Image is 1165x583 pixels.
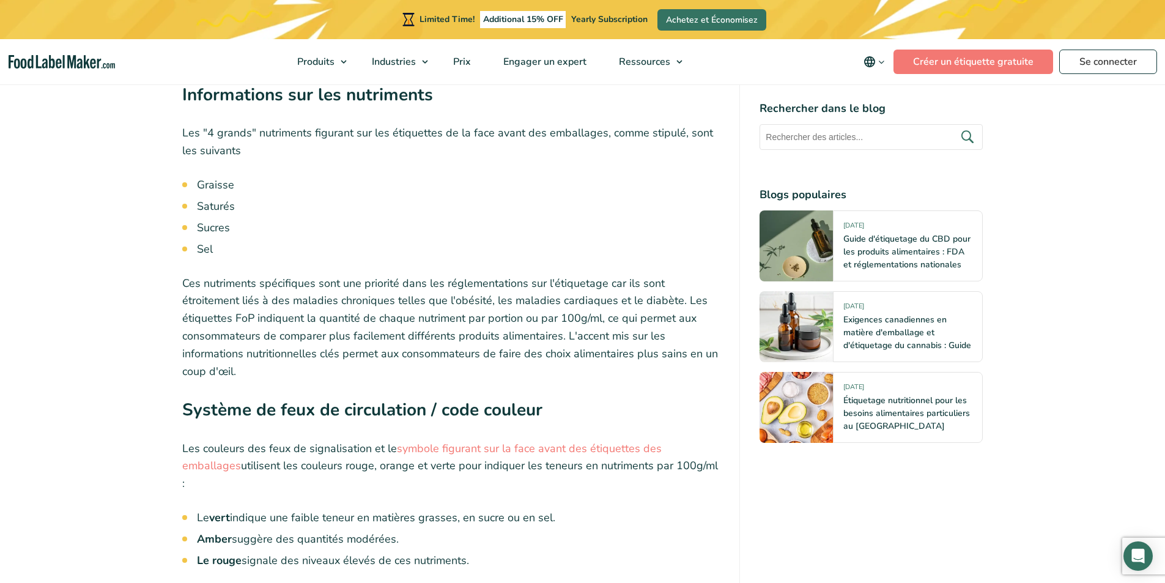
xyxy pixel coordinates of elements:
[197,198,720,215] li: Saturés
[843,382,864,396] span: [DATE]
[182,275,720,381] p: Ces nutriments spécifiques sont une priorité dans les réglementations sur l'étiquetage car ils so...
[449,55,472,69] span: Prix
[197,241,720,258] li: Sel
[182,124,720,160] p: Les "4 grands" nutriments figurant sur les étiquettes de la face avant des emballages, comme stip...
[843,314,971,351] a: Exigences canadiennes en matière d'emballage et d'étiquetage du cannabis : Guide
[197,531,720,548] li: suggère des quantités modérées.
[843,302,864,316] span: [DATE]
[760,187,983,203] h4: Blogs populaires
[209,510,230,525] strong: vert
[760,100,983,117] h4: Rechercher dans le blog
[657,9,766,31] a: Achetez et Économisez
[1059,50,1157,74] a: Se connecter
[843,221,864,235] span: [DATE]
[281,39,353,84] a: Produits
[182,441,662,473] a: symbole figurant sur la face avant des étiquettes des emballages
[197,177,720,193] li: Graisse
[487,39,600,84] a: Engager un expert
[480,11,566,28] span: Additional 15% OFF
[615,55,671,69] span: Ressources
[197,553,242,568] strong: Le rouge
[571,13,648,25] span: Yearly Subscription
[843,395,970,432] a: Étiquetage nutritionnel pour les besoins alimentaires particuliers au [GEOGRAPHIC_DATA]
[182,440,720,492] p: Les couleurs des feux de signalisation et le utilisent les couleurs rouge, orange et verte pour i...
[500,55,588,69] span: Engager un expert
[197,510,720,526] li: Le indique une faible teneur en matières grasses, en sucre ou en sel.
[197,220,720,236] li: Sucres
[760,124,983,150] input: Rechercher des articles...
[893,50,1053,74] a: Créer un étiquette gratuite
[356,39,434,84] a: Industries
[294,55,336,69] span: Produits
[1123,541,1153,571] div: Open Intercom Messenger
[182,398,542,421] strong: Système de feux de circulation / code couleur
[843,233,971,270] a: Guide d'étiquetage du CBD pour les produits alimentaires : FDA et réglementations nationales
[368,55,417,69] span: Industries
[182,83,433,106] strong: Informations sur les nutriments
[197,552,720,569] li: signale des niveaux élevés de ces nutriments.
[437,39,484,84] a: Prix
[603,39,689,84] a: Ressources
[420,13,475,25] span: Limited Time!
[197,532,232,546] strong: Amber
